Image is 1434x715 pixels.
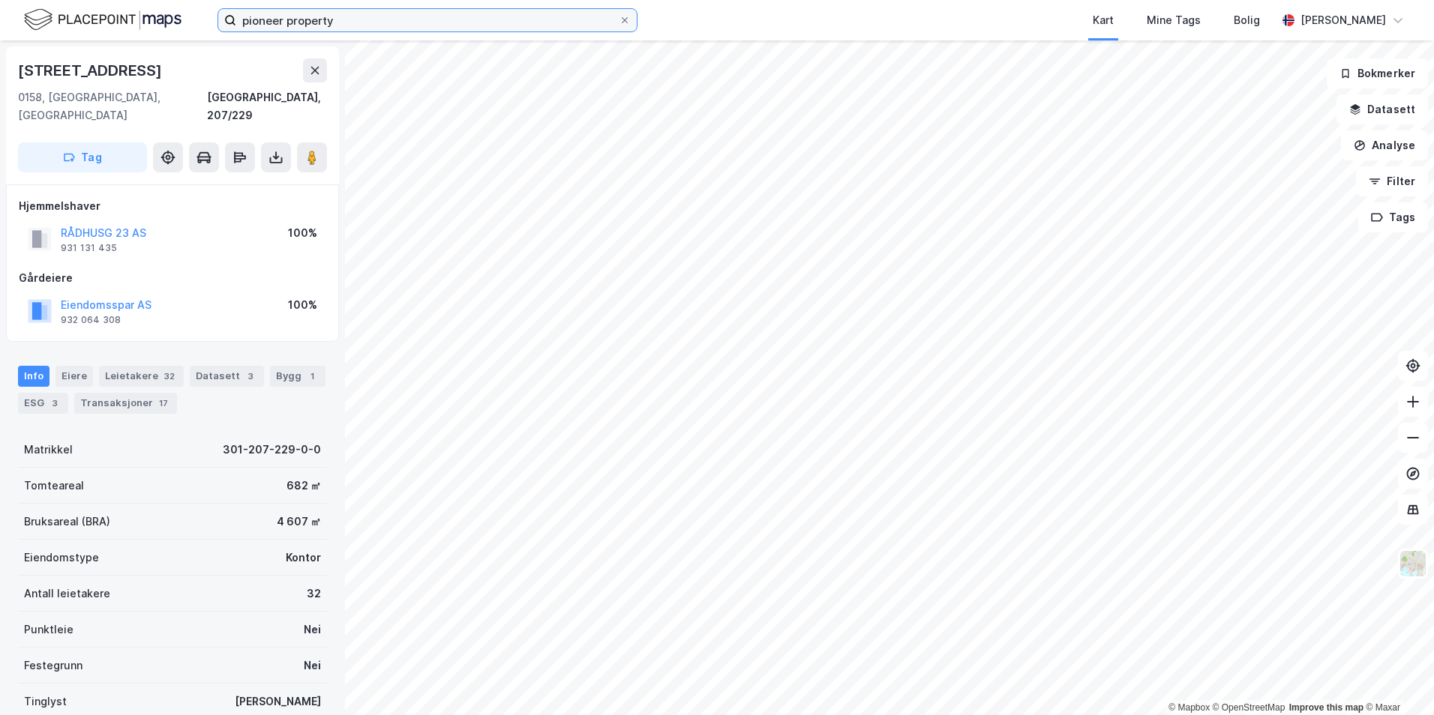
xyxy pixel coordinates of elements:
div: 100% [288,224,317,242]
div: 0158, [GEOGRAPHIC_DATA], [GEOGRAPHIC_DATA] [18,88,207,124]
div: [PERSON_NAME] [1300,11,1386,29]
a: Mapbox [1168,702,1210,713]
iframe: Chat Widget [1359,643,1434,715]
a: OpenStreetMap [1213,702,1285,713]
div: Kart [1093,11,1114,29]
div: Kontrollprogram for chat [1359,643,1434,715]
button: Tags [1358,202,1428,232]
input: Søk på adresse, matrikkel, gårdeiere, leietakere eller personer [236,9,619,31]
div: 3 [47,396,62,411]
div: Eiere [55,366,93,387]
button: Analyse [1341,130,1428,160]
div: Nei [304,621,321,639]
div: 4 607 ㎡ [277,513,321,531]
div: Datasett [190,366,264,387]
div: 932 064 308 [61,314,121,326]
div: Leietakere [99,366,184,387]
button: Bokmerker [1327,58,1428,88]
button: Datasett [1336,94,1428,124]
div: Gårdeiere [19,269,326,287]
div: Matrikkel [24,441,73,459]
div: Mine Tags [1147,11,1201,29]
div: 100% [288,296,317,314]
div: Festegrunn [24,657,82,675]
div: Bygg [270,366,325,387]
button: Filter [1356,166,1428,196]
div: Hjemmelshaver [19,197,326,215]
div: 931 131 435 [61,242,117,254]
button: Tag [18,142,147,172]
div: Nei [304,657,321,675]
div: [PERSON_NAME] [235,693,321,711]
a: Improve this map [1289,702,1363,713]
div: Punktleie [24,621,73,639]
img: Z [1399,549,1427,578]
div: 17 [156,396,171,411]
div: [GEOGRAPHIC_DATA], 207/229 [207,88,327,124]
div: Eiendomstype [24,549,99,567]
div: 682 ㎡ [286,477,321,495]
div: 1 [304,369,319,384]
div: Tomteareal [24,477,84,495]
div: [STREET_ADDRESS] [18,58,165,82]
div: 301-207-229-0-0 [223,441,321,459]
div: 32 [161,369,178,384]
div: 3 [243,369,258,384]
div: Tinglyst [24,693,67,711]
img: logo.f888ab2527a4732fd821a326f86c7f29.svg [24,7,181,33]
div: Bruksareal (BRA) [24,513,110,531]
div: Info [18,366,49,387]
div: 32 [307,585,321,603]
div: Bolig [1234,11,1260,29]
div: ESG [18,393,68,414]
div: Kontor [286,549,321,567]
div: Antall leietakere [24,585,110,603]
div: Transaksjoner [74,393,177,414]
